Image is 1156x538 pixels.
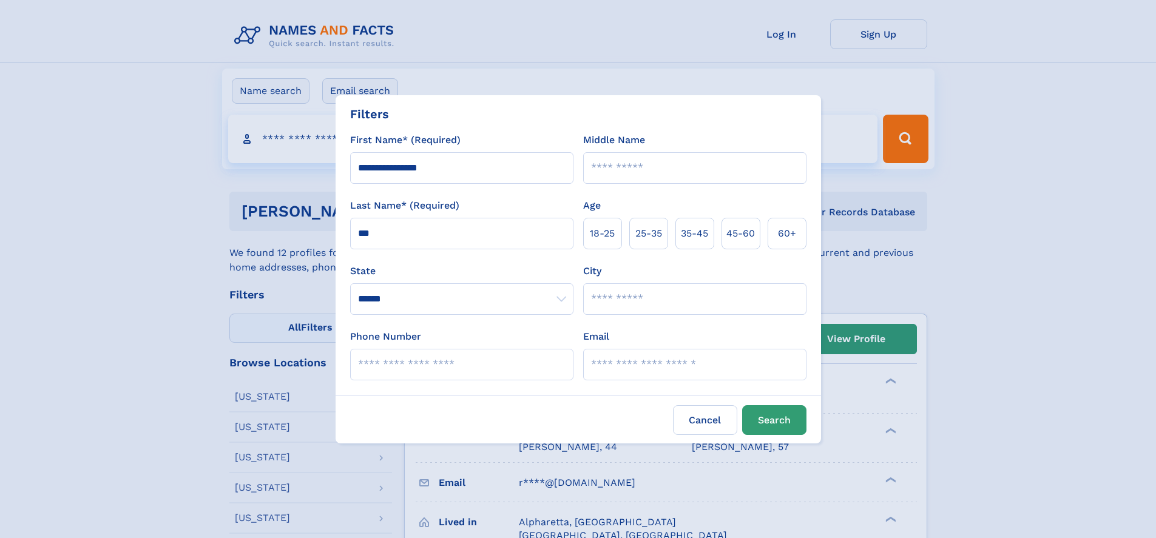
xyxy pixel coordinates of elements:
button: Search [742,405,806,435]
label: Age [583,198,601,213]
div: Filters [350,105,389,123]
label: State [350,264,573,278]
span: 18‑25 [590,226,615,241]
label: First Name* (Required) [350,133,461,147]
span: 60+ [778,226,796,241]
label: Phone Number [350,329,421,344]
label: Middle Name [583,133,645,147]
span: 25‑35 [635,226,662,241]
label: Last Name* (Required) [350,198,459,213]
span: 35‑45 [681,226,708,241]
label: Email [583,329,609,344]
span: 45‑60 [726,226,755,241]
label: City [583,264,601,278]
label: Cancel [673,405,737,435]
